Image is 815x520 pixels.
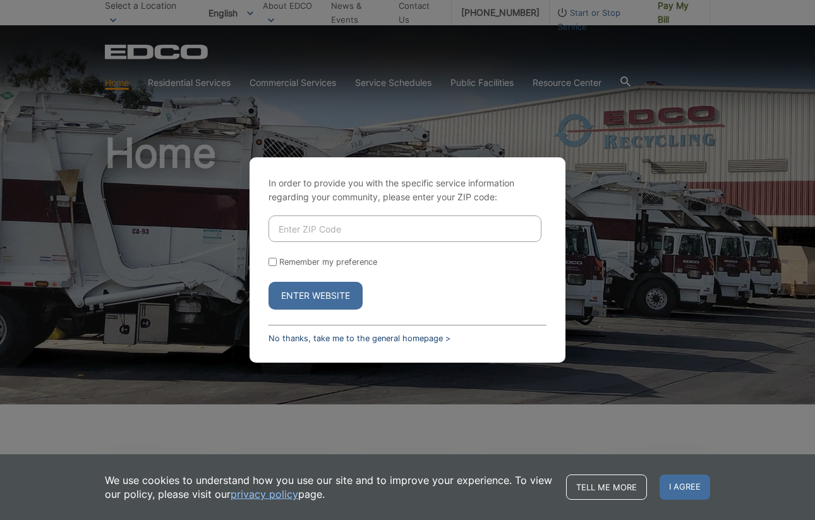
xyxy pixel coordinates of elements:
[231,487,298,501] a: privacy policy
[566,475,647,500] a: Tell me more
[269,215,541,242] input: Enter ZIP Code
[660,475,710,500] span: I agree
[269,334,450,343] a: No thanks, take me to the general homepage >
[279,257,377,267] label: Remember my preference
[269,176,546,204] p: In order to provide you with the specific service information regarding your community, please en...
[269,282,363,310] button: Enter Website
[105,473,553,501] p: We use cookies to understand how you use our site and to improve your experience. To view our pol...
